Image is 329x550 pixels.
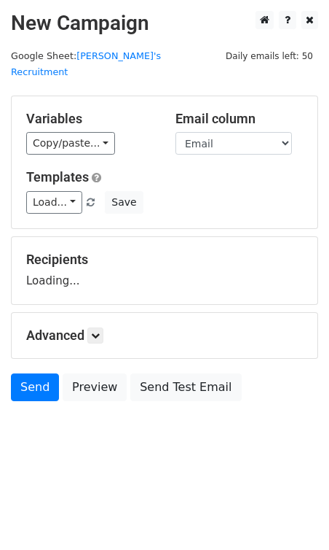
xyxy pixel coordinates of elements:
a: Templates [26,169,89,185]
button: Save [105,191,143,214]
small: Google Sheet: [11,50,161,78]
a: Copy/paste... [26,132,115,155]
h5: Email column [175,111,303,127]
div: Loading... [26,252,303,290]
a: Daily emails left: 50 [221,50,318,61]
h5: Recipients [26,252,303,268]
a: [PERSON_NAME]'s Recruitment [11,50,161,78]
a: Preview [63,373,127,401]
h2: New Campaign [11,11,318,36]
a: Load... [26,191,82,214]
h5: Advanced [26,328,303,344]
span: Daily emails left: 50 [221,48,318,64]
h5: Variables [26,111,154,127]
a: Send [11,373,59,401]
iframe: Chat Widget [256,480,329,550]
a: Send Test Email [130,373,241,401]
